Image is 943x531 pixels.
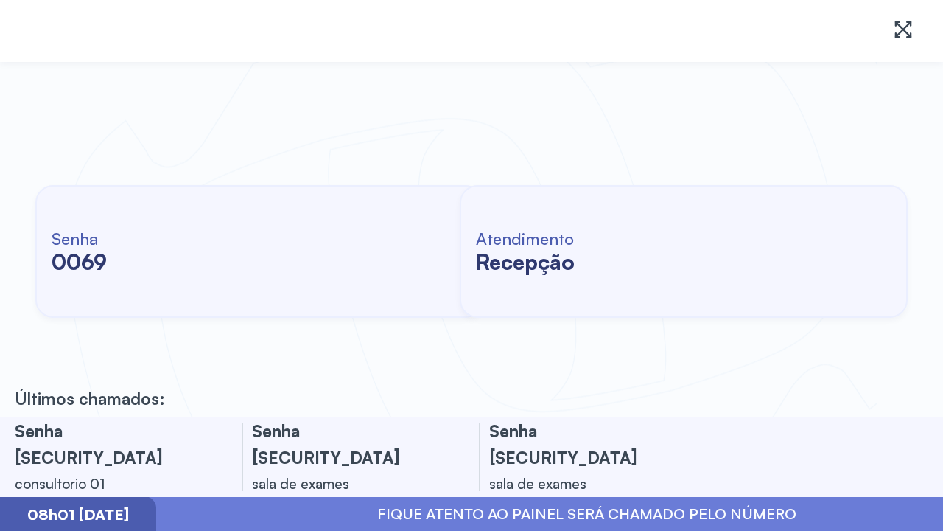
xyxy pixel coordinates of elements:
[52,249,107,275] h2: 0069
[15,471,206,497] div: consultorio 01
[489,417,681,471] h3: Senha [SECURITY_DATA]
[24,12,189,50] img: Logotipo do estabelecimento
[476,249,575,275] h2: recepção
[489,471,681,497] div: sala de exames
[15,417,206,471] h3: Senha [SECURITY_DATA]
[15,388,165,409] p: Últimos chamados:
[252,471,444,497] div: sala de exames
[476,228,575,249] h6: Atendimento
[52,228,107,249] h6: Senha
[252,417,444,471] h3: Senha [SECURITY_DATA]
